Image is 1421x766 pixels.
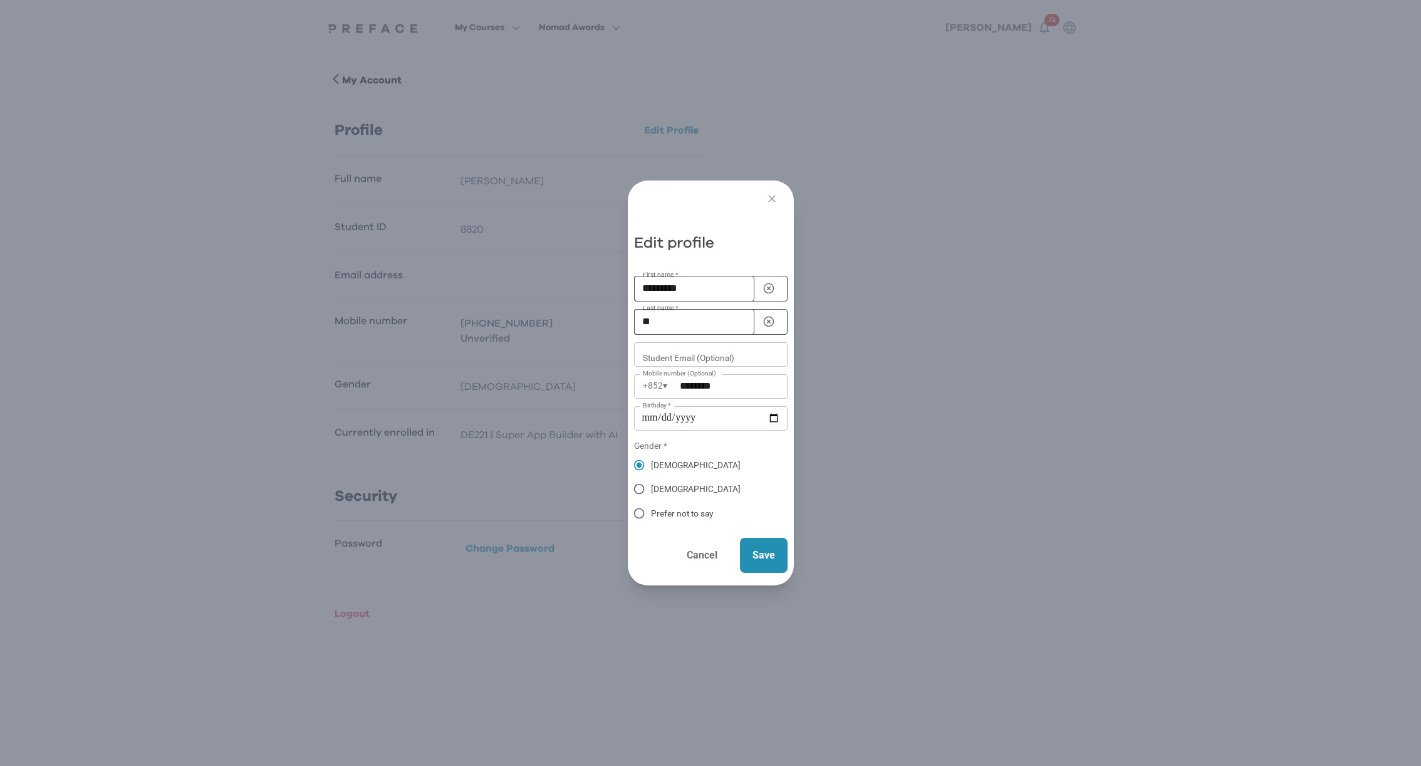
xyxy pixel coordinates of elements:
[643,401,670,410] label: Birthday *
[634,441,667,451] label: Gender *
[651,459,741,472] span: [DEMOGRAPHIC_DATA]
[634,233,788,253] div: Edit profile
[674,538,730,573] button: Cancel
[643,303,678,313] label: Last name *
[740,538,788,573] button: Save
[643,369,716,378] label: Mobile number (Optional)
[643,270,678,280] label: First name *
[687,548,717,563] p: Cancel
[752,548,775,563] p: Save
[651,483,741,496] span: [DEMOGRAPHIC_DATA]
[651,507,713,520] span: Prefer not to say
